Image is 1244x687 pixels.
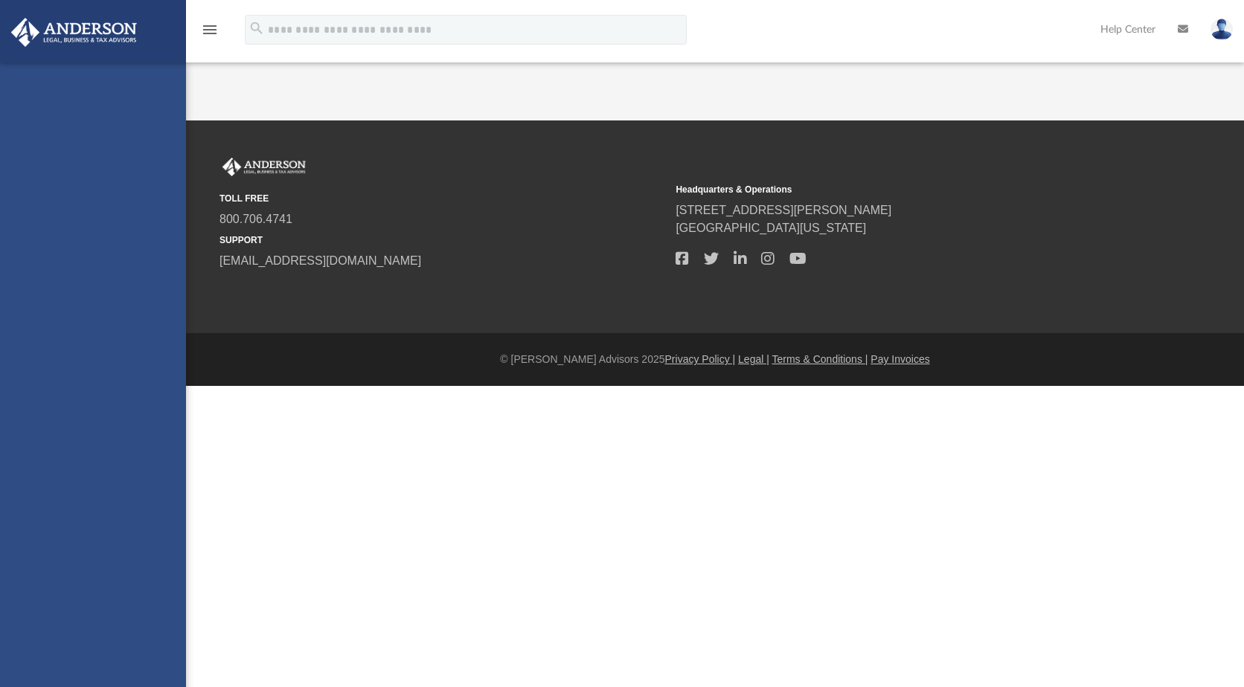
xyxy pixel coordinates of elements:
[772,353,868,365] a: Terms & Conditions |
[219,158,309,177] img: Anderson Advisors Platinum Portal
[219,254,421,267] a: [EMAIL_ADDRESS][DOMAIN_NAME]
[738,353,769,365] a: Legal |
[676,183,1121,196] small: Headquarters & Operations
[186,352,1244,367] div: © [PERSON_NAME] Advisors 2025
[676,204,891,216] a: [STREET_ADDRESS][PERSON_NAME]
[201,21,219,39] i: menu
[219,192,665,205] small: TOLL FREE
[249,20,265,36] i: search
[219,233,665,247] small: SUPPORT
[665,353,736,365] a: Privacy Policy |
[871,353,929,365] a: Pay Invoices
[1211,19,1233,40] img: User Pic
[201,28,219,39] a: menu
[676,222,866,234] a: [GEOGRAPHIC_DATA][US_STATE]
[219,213,292,225] a: 800.706.4741
[7,18,141,47] img: Anderson Advisors Platinum Portal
